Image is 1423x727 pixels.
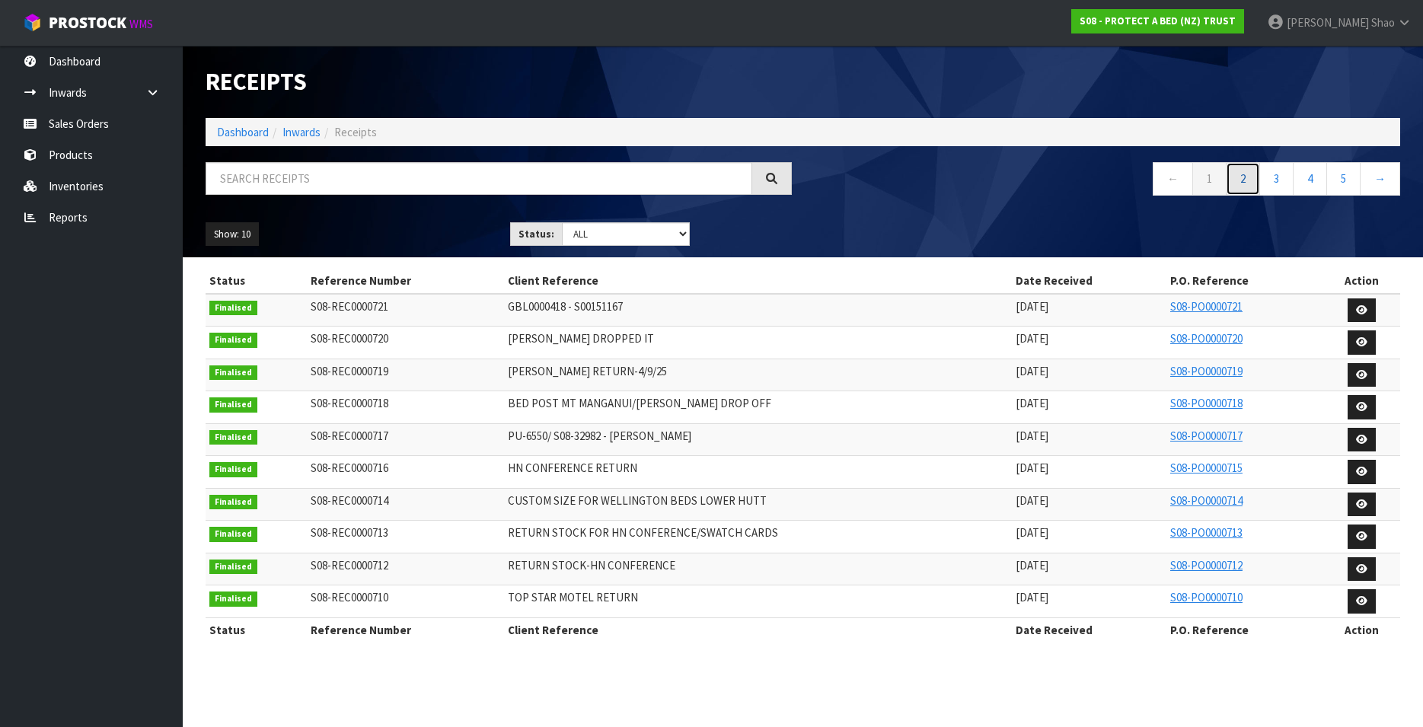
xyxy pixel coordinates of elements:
[206,222,259,247] button: Show: 10
[1080,14,1236,27] strong: S08 - PROTECT A BED (NZ) TRUST
[206,269,307,293] th: Status
[217,125,269,139] a: Dashboard
[1012,617,1166,642] th: Date Received
[1323,269,1400,293] th: Action
[1170,461,1243,475] a: S08-PO0000715
[334,125,377,139] span: Receipts
[1016,429,1048,443] span: [DATE]
[1360,162,1400,195] a: →
[1170,558,1243,572] a: S08-PO0000712
[1166,269,1324,293] th: P.O. Reference
[518,228,554,241] strong: Status:
[23,13,42,32] img: cube-alt.png
[1226,162,1260,195] a: 2
[311,525,388,540] span: S08-REC0000713
[1016,299,1048,314] span: [DATE]
[282,125,321,139] a: Inwards
[307,269,505,293] th: Reference Number
[206,162,752,195] input: Search receipts
[311,558,388,572] span: S08-REC0000712
[209,495,257,510] span: Finalised
[1016,396,1048,410] span: [DATE]
[1293,162,1327,195] a: 4
[508,493,767,508] span: CUSTOM SIZE FOR WELLINGTON BEDS LOWER HUTT
[311,364,388,378] span: S08-REC0000719
[1259,162,1294,195] a: 3
[209,430,257,445] span: Finalised
[1016,461,1048,475] span: [DATE]
[307,617,505,642] th: Reference Number
[209,591,257,607] span: Finalised
[508,461,637,475] span: HN CONFERENCE RETURN
[1192,162,1227,195] a: 1
[1323,617,1400,642] th: Action
[1016,331,1048,346] span: [DATE]
[1016,493,1048,508] span: [DATE]
[1170,364,1243,378] a: S08-PO0000719
[1153,162,1193,195] a: ←
[508,525,778,540] span: RETURN STOCK FOR HN CONFERENCE/SWATCH CARDS
[1016,364,1048,378] span: [DATE]
[209,462,257,477] span: Finalised
[508,299,623,314] span: GBL0000418 - S00151167
[1016,558,1048,572] span: [DATE]
[508,364,667,378] span: [PERSON_NAME] RETURN-4/9/25
[504,269,1012,293] th: Client Reference
[209,527,257,542] span: Finalised
[311,299,388,314] span: S08-REC0000721
[1166,617,1324,642] th: P.O. Reference
[1170,331,1243,346] a: S08-PO0000720
[1371,15,1395,30] span: Shao
[508,429,691,443] span: PU-6550/ S08-32982 - [PERSON_NAME]
[311,429,388,443] span: S08-REC0000717
[311,493,388,508] span: S08-REC0000714
[1170,429,1243,443] a: S08-PO0000717
[1287,15,1369,30] span: [PERSON_NAME]
[1326,162,1361,195] a: 5
[508,396,771,410] span: BED POST MT MANGANUI/[PERSON_NAME] DROP OFF
[1016,590,1048,604] span: [DATE]
[311,461,388,475] span: S08-REC0000716
[206,69,792,95] h1: Receipts
[311,396,388,410] span: S08-REC0000718
[1012,269,1166,293] th: Date Received
[508,331,654,346] span: [PERSON_NAME] DROPPED IT
[1170,299,1243,314] a: S08-PO0000721
[1170,396,1243,410] a: S08-PO0000718
[815,162,1401,199] nav: Page navigation
[1170,493,1243,508] a: S08-PO0000714
[1170,525,1243,540] a: S08-PO0000713
[129,17,153,31] small: WMS
[209,365,257,381] span: Finalised
[1170,590,1243,604] a: S08-PO0000710
[209,301,257,316] span: Finalised
[1016,525,1048,540] span: [DATE]
[504,617,1012,642] th: Client Reference
[209,560,257,575] span: Finalised
[209,333,257,348] span: Finalised
[49,13,126,33] span: ProStock
[209,397,257,413] span: Finalised
[311,590,388,604] span: S08-REC0000710
[311,331,388,346] span: S08-REC0000720
[508,590,638,604] span: TOP STAR MOTEL RETURN
[508,558,675,572] span: RETURN STOCK-HN CONFERENCE
[206,617,307,642] th: Status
